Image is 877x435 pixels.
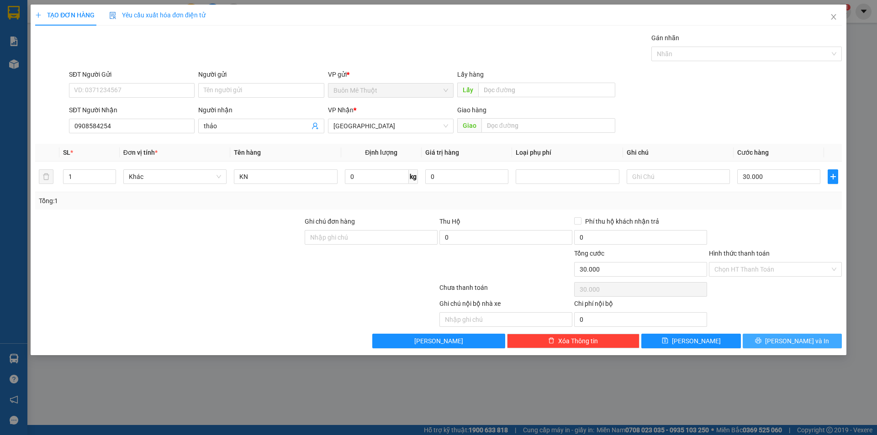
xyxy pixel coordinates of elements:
[439,218,460,225] span: Thu Hộ
[737,149,769,156] span: Cước hàng
[574,250,604,257] span: Tổng cước
[109,12,116,19] img: icon
[328,106,354,114] span: VP Nhận
[623,144,734,162] th: Ghi chú
[234,169,337,184] input: VD: Bàn, Ghế
[305,230,438,245] input: Ghi chú đơn hàng
[627,169,730,184] input: Ghi Chú
[305,218,355,225] label: Ghi chú đơn hàng
[512,144,623,162] th: Loại phụ phí
[234,149,261,156] span: Tên hàng
[372,334,505,348] button: [PERSON_NAME]
[35,11,95,19] span: TẠO ĐƠN HÀNG
[709,250,770,257] label: Hình thức thanh toán
[425,149,459,156] span: Giá trị hàng
[672,336,721,346] span: [PERSON_NAME]
[641,334,740,348] button: save[PERSON_NAME]
[39,196,338,206] div: Tổng: 1
[5,5,37,37] img: logo.jpg
[457,71,484,78] span: Lấy hàng
[828,173,837,180] span: plus
[409,169,418,184] span: kg
[69,105,195,115] div: SĐT Người Nhận
[821,5,846,30] button: Close
[830,13,837,21] span: close
[457,106,486,114] span: Giao hàng
[651,34,679,42] label: Gán nhãn
[481,118,615,133] input: Dọc đường
[507,334,640,348] button: deleteXóa Thông tin
[478,83,615,97] input: Dọc đường
[765,336,829,346] span: [PERSON_NAME] và In
[69,69,195,79] div: SĐT Người Gửi
[558,336,598,346] span: Xóa Thông tin
[581,216,663,226] span: Phí thu hộ khách nhận trả
[365,149,397,156] span: Định lượng
[548,337,555,345] span: delete
[328,69,454,79] div: VP gửi
[198,69,324,79] div: Người gửi
[743,334,842,348] button: printer[PERSON_NAME] và In
[457,83,478,97] span: Lấy
[333,119,448,133] span: Sài Gòn
[63,149,70,156] span: SL
[35,12,42,18] span: plus
[5,5,132,54] li: [GEOGRAPHIC_DATA]
[425,169,508,184] input: 0
[662,337,668,345] span: save
[5,64,63,74] li: VP Buôn Mê Thuột
[457,118,481,133] span: Giao
[312,122,319,130] span: user-add
[109,11,206,19] span: Yêu cầu xuất hóa đơn điện tử
[414,336,463,346] span: [PERSON_NAME]
[123,149,158,156] span: Đơn vị tính
[39,169,53,184] button: delete
[755,337,761,345] span: printer
[129,170,221,183] span: Khác
[439,299,572,312] div: Ghi chú nội bộ nhà xe
[574,299,707,312] div: Chi phí nội bộ
[439,312,572,327] input: Nhập ghi chú
[828,169,838,184] button: plus
[198,105,324,115] div: Người nhận
[438,283,573,299] div: Chưa thanh toán
[333,84,448,97] span: Buôn Mê Thuột
[63,64,122,94] li: VP [GEOGRAPHIC_DATA]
